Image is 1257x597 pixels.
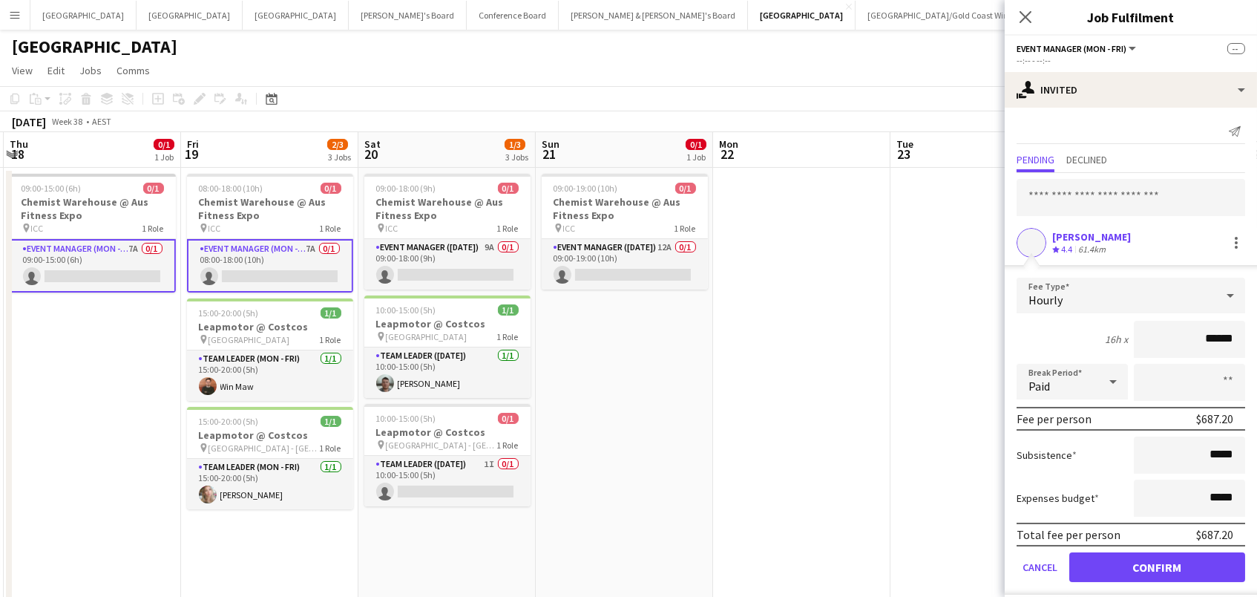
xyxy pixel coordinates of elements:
div: $687.20 [1196,411,1233,426]
div: --:-- - --:-- [1017,55,1245,66]
div: Total fee per person [1017,527,1120,542]
div: $687.20 [1196,527,1233,542]
span: 09:00-18:00 (9h) [376,183,436,194]
h3: Chemist Warehouse @ Aus Fitness Expo [10,195,176,222]
span: Paid [1028,379,1050,394]
a: Jobs [73,61,108,80]
app-job-card: 10:00-15:00 (5h)1/1Leapmotor @ Costcos [GEOGRAPHIC_DATA]1 RoleTeam Leader ([DATE])1/110:00-15:00 ... [364,296,531,398]
span: 0/1 [154,139,174,150]
span: 10:00-15:00 (5h) [376,304,436,316]
span: 1 Role [320,443,341,454]
span: Tue [896,137,913,151]
span: 2/3 [327,139,348,150]
app-card-role: Event Manager ([DATE])9A0/109:00-18:00 (9h) [364,239,531,290]
button: Event Manager (Mon - Fri) [1017,43,1138,54]
span: 0/1 [498,183,519,194]
span: ICC [209,223,221,234]
span: 1 Role [497,331,519,342]
span: Sat [364,137,381,151]
span: Comms [116,64,150,77]
span: 0/1 [686,139,706,150]
div: 09:00-18:00 (9h)0/1Chemist Warehouse @ Aus Fitness Expo ICC1 RoleEvent Manager ([DATE])9A0/109:00... [364,174,531,290]
span: [GEOGRAPHIC_DATA] [209,334,290,345]
div: 16h x [1105,333,1128,346]
span: 23 [894,146,913,163]
div: [DATE] [12,114,46,129]
h3: Chemist Warehouse @ Aus Fitness Expo [364,195,531,222]
span: 1 Role [675,223,696,234]
span: 20 [362,146,381,163]
app-job-card: 09:00-15:00 (6h)0/1Chemist Warehouse @ Aus Fitness Expo ICC1 RoleEvent Manager (Mon - Fri)7A0/109... [10,174,176,293]
label: Expenses budget [1017,492,1099,505]
span: [GEOGRAPHIC_DATA] - [GEOGRAPHIC_DATA] [386,440,497,451]
span: View [12,64,33,77]
app-card-role: Event Manager (Mon - Fri)7A0/108:00-18:00 (10h) [187,239,353,293]
app-job-card: 15:00-20:00 (5h)1/1Leapmotor @ Costcos [GEOGRAPHIC_DATA] - [GEOGRAPHIC_DATA]1 RoleTeam Leader (Mo... [187,407,353,509]
span: 18 [7,146,28,163]
app-job-card: 10:00-15:00 (5h)0/1Leapmotor @ Costcos [GEOGRAPHIC_DATA] - [GEOGRAPHIC_DATA]1 RoleTeam Leader ([D... [364,404,531,506]
span: 4.4 [1061,244,1072,255]
span: -- [1227,43,1245,54]
span: [GEOGRAPHIC_DATA] [386,331,467,342]
span: [GEOGRAPHIC_DATA] - [GEOGRAPHIC_DATA] [209,443,320,454]
span: 1 Role [497,223,519,234]
span: Hourly [1028,293,1063,307]
div: 3 Jobs [505,151,528,163]
span: Week 38 [49,116,86,127]
div: [PERSON_NAME] [1052,230,1131,244]
app-job-card: 09:00-19:00 (10h)0/1Chemist Warehouse @ Aus Fitness Expo ICC1 RoleEvent Manager ([DATE])12A0/109:... [542,174,708,290]
app-card-role: Team Leader ([DATE])1/110:00-15:00 (5h)[PERSON_NAME] [364,348,531,398]
a: Edit [42,61,70,80]
button: [GEOGRAPHIC_DATA] [137,1,243,30]
span: 09:00-15:00 (6h) [22,183,82,194]
span: 0/1 [143,183,164,194]
app-job-card: 15:00-20:00 (5h)1/1Leapmotor @ Costcos [GEOGRAPHIC_DATA]1 RoleTeam Leader (Mon - Fri)1/115:00-20:... [187,298,353,401]
app-card-role: Event Manager (Mon - Fri)7A0/109:00-15:00 (6h) [10,239,176,293]
span: Thu [10,137,28,151]
app-card-role: Team Leader (Mon - Fri)1/115:00-20:00 (5h)[PERSON_NAME] [187,459,353,509]
div: 1 Job [686,151,706,163]
span: Jobs [79,64,102,77]
a: Comms [111,61,156,80]
span: 0/1 [321,183,341,194]
h1: [GEOGRAPHIC_DATA] [12,36,177,58]
span: 19 [185,146,199,163]
button: Conference Board [467,1,559,30]
span: 08:00-18:00 (10h) [199,183,263,194]
span: 1 Role [142,223,164,234]
app-card-role: Team Leader (Mon - Fri)1/115:00-20:00 (5h)Win Maw [187,350,353,401]
span: Sun [542,137,559,151]
span: 1 Role [497,440,519,451]
h3: Leapmotor @ Costcos [187,428,353,442]
app-job-card: 08:00-18:00 (10h)0/1Chemist Warehouse @ Aus Fitness Expo ICC1 RoleEvent Manager (Mon - Fri)7A0/10... [187,174,353,293]
h3: Leapmotor @ Costcos [187,320,353,333]
span: ICC [31,223,44,234]
div: 3 Jobs [328,151,351,163]
button: [GEOGRAPHIC_DATA]/Gold Coast Winter [856,1,1031,30]
div: 61.4km [1075,244,1109,256]
label: Subsistence [1017,448,1077,462]
span: Declined [1066,154,1107,165]
span: 1/1 [321,416,341,427]
span: ICC [386,223,398,234]
button: [PERSON_NAME]'s Board [349,1,467,30]
span: Mon [719,137,738,151]
span: 22 [717,146,738,163]
app-card-role: Event Manager ([DATE])12A0/109:00-19:00 (10h) [542,239,708,290]
button: [PERSON_NAME] & [PERSON_NAME]'s Board [559,1,748,30]
h3: Leapmotor @ Costcos [364,425,531,439]
span: 10:00-15:00 (5h) [376,413,436,424]
a: View [6,61,39,80]
span: 0/1 [675,183,696,194]
button: Confirm [1069,552,1245,582]
span: 15:00-20:00 (5h) [199,307,259,319]
div: AEST [92,116,111,127]
span: 1/3 [505,139,525,150]
span: Event Manager (Mon - Fri) [1017,43,1126,54]
div: 1 Job [154,151,174,163]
